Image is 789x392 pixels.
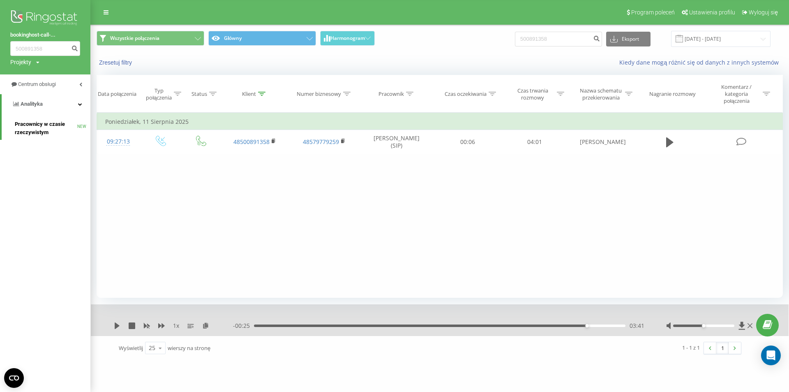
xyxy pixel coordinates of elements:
a: Kiedy dane mogą różnić się od danych z innych systemów [619,58,783,66]
span: wierszy na stronę [168,344,210,352]
a: Pracownicy w czasie rzeczywistymNEW [15,117,90,140]
img: Ringostat logo [10,8,80,29]
div: Nazwa schematu przekierowania [579,87,623,101]
div: Klient [242,90,256,97]
div: Data połączenia [98,90,136,97]
input: Wyszukiwanie według numeru [10,41,80,56]
button: Wszystkie połączenia [97,31,204,46]
div: 1 - 1 z 1 [682,343,700,352]
div: Projekty [10,58,31,66]
div: Numer biznesowy [297,90,341,97]
div: Nagranie rozmowy [649,90,696,97]
div: Czas trwania rozmowy [511,87,555,101]
div: Pracownik [378,90,404,97]
button: Główny [208,31,316,46]
a: Analityka [2,94,90,114]
td: [PERSON_NAME] [568,130,638,154]
td: [PERSON_NAME] (SIP) [359,130,434,154]
div: Accessibility label [586,324,589,327]
span: Centrum obsługi [18,81,56,87]
div: Komentarz / kategoria połączenia [713,84,761,104]
button: Harmonogram [320,31,375,46]
button: Eksport [606,32,651,46]
span: Wyświetlij [119,344,143,352]
div: Accessibility label [702,324,705,327]
span: Program poleceń [631,9,675,16]
div: Status [191,90,207,97]
span: Wyloguj się [749,9,778,16]
span: 1 x [173,322,179,330]
span: Wszystkie połączenia [110,35,159,42]
div: Czas oczekiwania [445,90,487,97]
a: 48500891358 [233,138,270,146]
a: 1 [716,342,729,354]
span: Analityka [21,101,43,107]
span: Harmonogram [330,35,365,41]
div: Open Intercom Messenger [761,346,781,365]
div: 25 [149,344,155,352]
span: - 00:25 [233,322,254,330]
a: bookinghost-call-... [10,31,80,39]
span: Pracownicy w czasie rzeczywistym [15,120,77,137]
input: Wyszukiwanie według numeru [515,32,602,46]
span: Ustawienia profilu [689,9,735,16]
div: 09:27:13 [105,134,131,150]
span: 03:41 [630,322,644,330]
td: Poniedziałek, 11 Sierpnia 2025 [97,114,783,130]
button: Open CMP widget [4,368,24,388]
button: Zresetuj filtry [97,59,136,66]
td: 00:06 [434,130,501,154]
td: 04:01 [501,130,568,154]
a: 48579779259 [303,138,339,146]
div: Typ połączenia [146,87,172,101]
